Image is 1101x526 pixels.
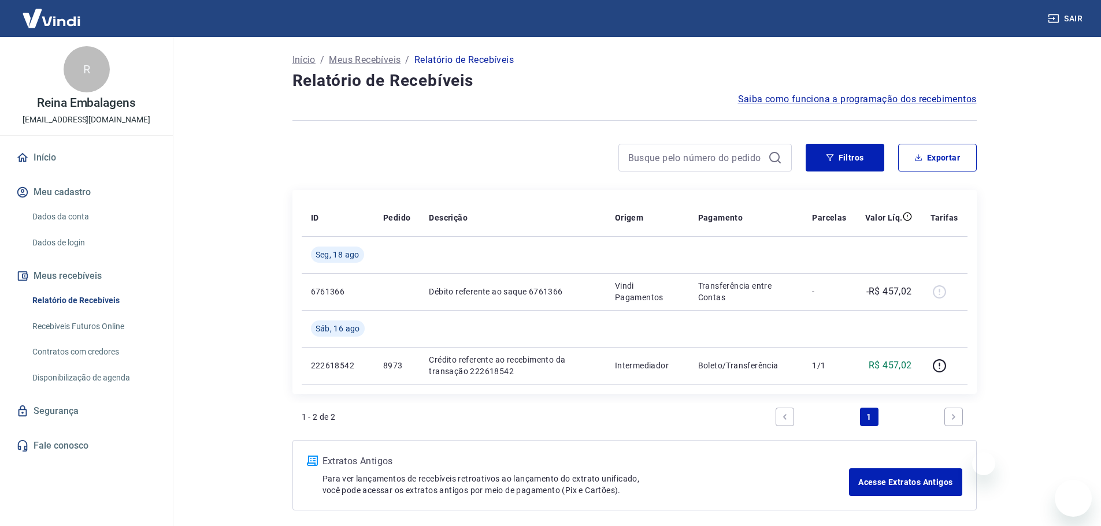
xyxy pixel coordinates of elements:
button: Filtros [806,144,884,171]
img: ícone [307,456,318,466]
p: Pagamento [698,212,743,223]
h4: Relatório de Recebíveis [292,69,977,92]
a: Next page [944,408,963,426]
a: Fale conosco [14,433,159,458]
p: 8973 [383,360,410,371]
p: Tarifas [931,212,958,223]
img: Vindi [14,1,89,36]
p: 1 - 2 de 2 [302,411,336,423]
a: Relatório de Recebíveis [28,289,159,312]
p: Reina Embalagens [37,97,136,109]
p: / [405,53,409,67]
p: Débito referente ao saque 6761366 [429,286,596,297]
a: Meus Recebíveis [329,53,401,67]
p: Descrição [429,212,468,223]
p: 6761366 [311,286,365,297]
p: Para ver lançamentos de recebíveis retroativos ao lançamento do extrato unificado, você pode aces... [322,473,850,496]
p: -R$ 457,02 [866,285,912,299]
a: Dados da conta [28,205,159,229]
a: Início [292,53,316,67]
input: Busque pelo número do pedido [628,149,763,166]
button: Sair [1046,8,1087,29]
a: Previous page [776,408,794,426]
p: R$ 457,02 [869,359,912,372]
p: Relatório de Recebíveis [414,53,514,67]
p: Crédito referente ao recebimento da transação 222618542 [429,354,596,377]
span: Seg, 18 ago [316,249,359,260]
ul: Pagination [771,403,967,431]
button: Meus recebíveis [14,263,159,289]
p: Boleto/Transferência [698,360,794,371]
p: / [320,53,324,67]
a: Início [14,145,159,170]
div: R [64,46,110,92]
p: [EMAIL_ADDRESS][DOMAIN_NAME] [23,114,150,126]
a: Page 1 is your current page [860,408,878,426]
a: Saiba como funciona a programação dos recebimentos [738,92,977,106]
a: Recebíveis Futuros Online [28,315,159,338]
p: 1/1 [812,360,846,371]
p: Pedido [383,212,410,223]
p: Extratos Antigos [322,454,850,468]
p: Intermediador [615,360,680,371]
button: Exportar [898,144,977,171]
iframe: Fechar mensagem [972,452,995,475]
p: Origem [615,212,643,223]
p: ID [311,212,319,223]
p: Valor Líq. [865,212,903,223]
iframe: Botão para abrir a janela de mensagens [1055,480,1092,517]
p: Vindi Pagamentos [615,280,680,303]
a: Dados de login [28,231,159,255]
a: Contratos com credores [28,340,159,364]
p: - [812,286,846,297]
span: Sáb, 16 ago [316,323,360,334]
p: Transferência entre Contas [698,280,794,303]
a: Acesse Extratos Antigos [849,468,962,496]
a: Disponibilização de agenda [28,366,159,390]
p: 222618542 [311,360,365,371]
button: Meu cadastro [14,180,159,205]
a: Segurança [14,398,159,424]
p: Parcelas [812,212,846,223]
